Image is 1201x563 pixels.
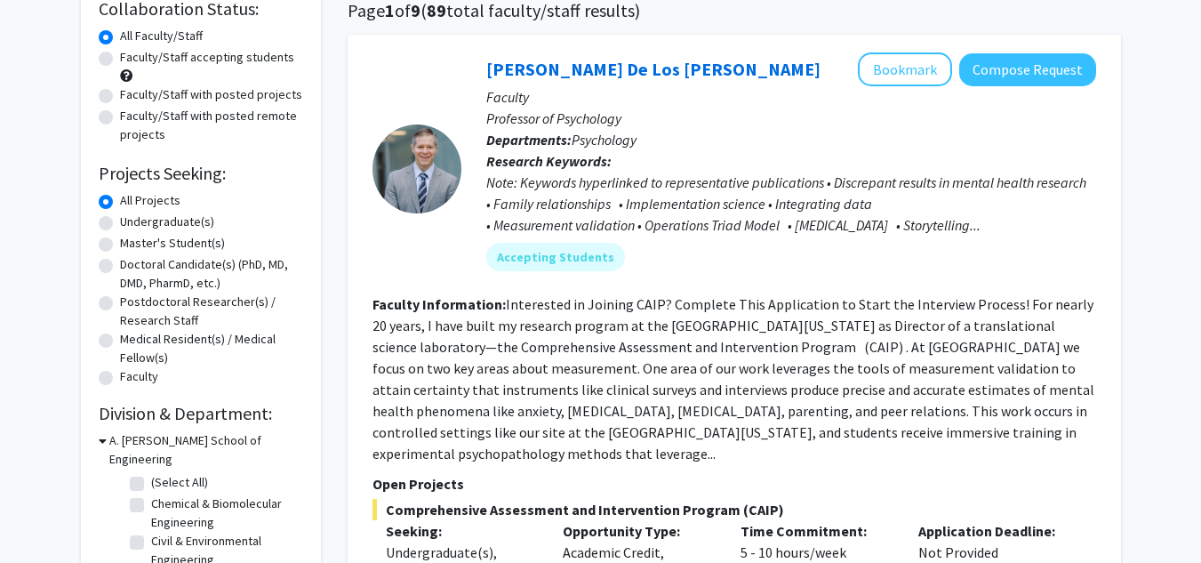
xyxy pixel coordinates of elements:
[120,107,303,144] label: Faculty/Staff with posted remote projects
[372,295,1094,462] fg-read-more: Interested in Joining CAIP? Complete This Application to Start the Interview Process! For nearly ...
[120,213,214,231] label: Undergraduate(s)
[386,520,537,542] p: Seeking:
[563,520,714,542] p: Opportunity Type:
[13,483,76,550] iframe: Chat
[959,53,1096,86] button: Compose Request to Andres De Los Reyes
[151,495,299,532] label: Chemical & Biomolecular Engineering
[99,403,303,424] h2: Division & Department:
[109,431,303,469] h3: A. [PERSON_NAME] School of Engineering
[120,85,302,104] label: Faculty/Staff with posted projects
[120,27,203,45] label: All Faculty/Staff
[486,152,612,170] b: Research Keywords:
[372,295,506,313] b: Faculty Information:
[572,131,637,149] span: Psychology
[486,243,625,271] mat-chip: Accepting Students
[120,330,303,367] label: Medical Resident(s) / Medical Fellow(s)
[741,520,892,542] p: Time Commitment:
[120,234,225,253] label: Master's Student(s)
[120,293,303,330] label: Postdoctoral Researcher(s) / Research Staff
[486,172,1096,236] div: Note: Keywords hyperlinked to representative publications • Discrepant results in mental health r...
[120,191,180,210] label: All Projects
[486,108,1096,129] p: Professor of Psychology
[372,499,1096,520] span: Comprehensive Assessment and Intervention Program (CAIP)
[918,520,1069,542] p: Application Deadline:
[99,163,303,184] h2: Projects Seeking:
[486,58,821,80] a: [PERSON_NAME] De Los [PERSON_NAME]
[486,131,572,149] b: Departments:
[120,255,303,293] label: Doctoral Candidate(s) (PhD, MD, DMD, PharmD, etc.)
[486,86,1096,108] p: Faculty
[372,473,1096,495] p: Open Projects
[120,48,294,67] label: Faculty/Staff accepting students
[858,52,952,86] button: Add Andres De Los Reyes to Bookmarks
[120,367,158,386] label: Faculty
[151,473,208,492] label: (Select All)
